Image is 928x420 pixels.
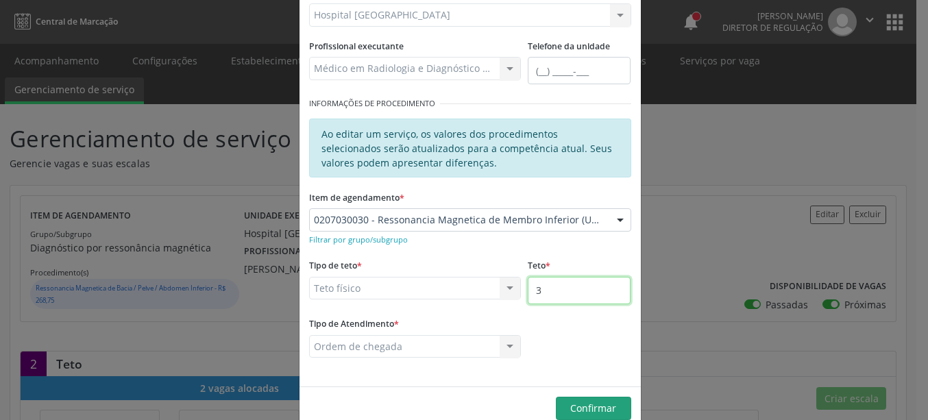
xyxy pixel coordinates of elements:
div: Ao editar um serviço, os valores dos procedimentos selecionados serão atualizados para a competên... [309,119,631,177]
label: Tipo de teto [309,256,362,277]
label: Teto [528,256,550,277]
label: Tipo de Atendimento [309,314,399,335]
button: Confirmar [556,397,631,420]
small: Informações de Procedimento [309,98,435,110]
input: (__) _____-___ [528,57,631,84]
label: Profissional executante [309,36,404,58]
span: 0207030030 - Ressonancia Magnetica de Membro Inferior (Unilateral) [314,213,603,227]
label: Telefone da unidade [528,36,610,58]
span: Confirmar [570,402,616,415]
small: Filtrar por grupo/subgrupo [309,234,408,245]
a: Filtrar por grupo/subgrupo [309,232,408,245]
input: Ex. 100 [528,277,631,304]
label: Item de agendamento [309,187,404,208]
